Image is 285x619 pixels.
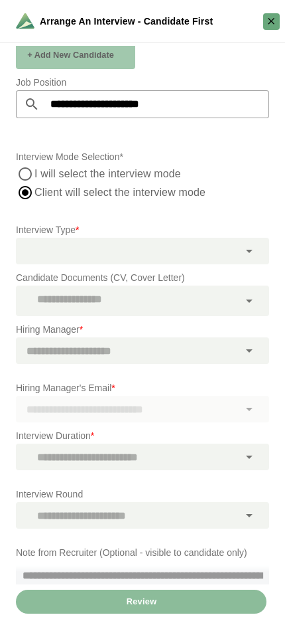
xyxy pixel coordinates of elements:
button: + Add New Candidate [16,42,135,69]
p: Hiring Manager's Email [16,380,269,396]
p: Interview Type [16,222,269,238]
p: Hiring Manager [16,321,269,337]
p: Job Position [16,74,269,90]
p: Interview Round [16,486,269,502]
p: Interview Mode Selection* [16,149,269,165]
label: Client will select the interview mode [34,183,268,202]
p: Interview Duration [16,428,269,444]
span: + Add New Candidate [27,48,114,62]
p: Note from Recruiter (Optional - visible to candidate only) [16,545,269,561]
label: I will select the interview mode [34,165,182,183]
p: Candidate Documents (CV, Cover Letter) [16,270,269,286]
span: Arrange an Interview - Candidate First [40,11,213,32]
